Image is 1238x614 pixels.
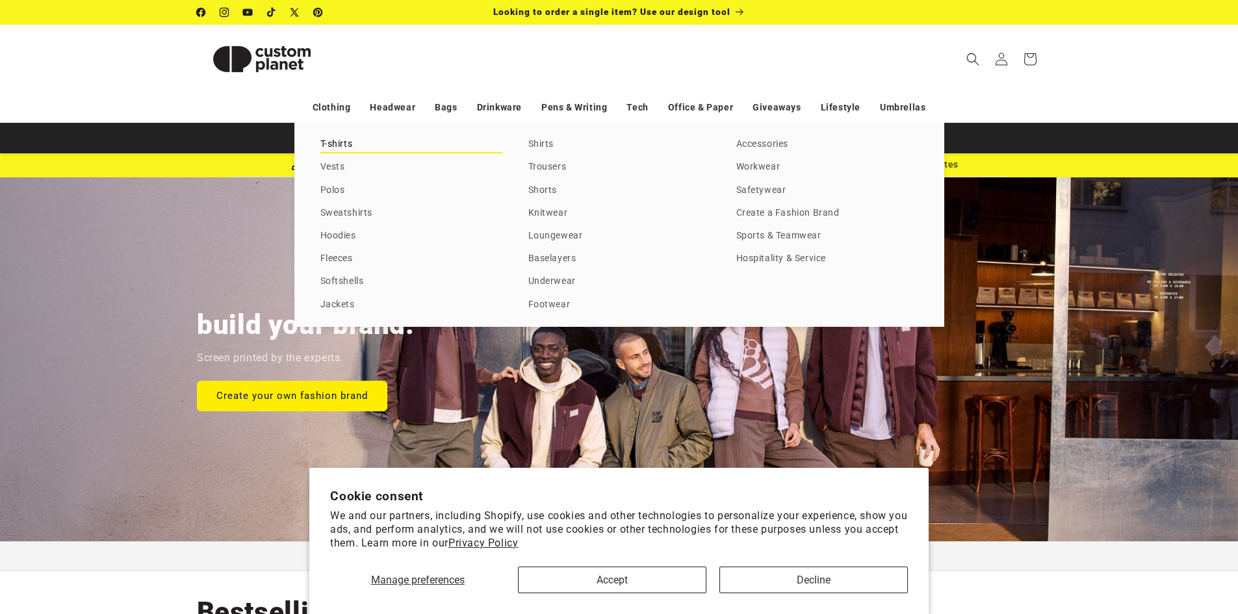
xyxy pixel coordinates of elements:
a: Giveaways [753,96,801,119]
a: Create a Fashion Brand [736,205,918,222]
a: Trousers [528,159,710,176]
a: Headwear [370,96,415,119]
a: Knitwear [528,205,710,222]
button: Decline [719,567,908,593]
a: Hospitality & Service [736,250,918,268]
a: Drinkware [477,96,522,119]
summary: Search [959,45,987,73]
a: Vests [320,159,502,176]
span: Manage preferences [371,574,465,586]
a: Lifestyle [821,96,860,119]
span: Looking to order a single item? Use our design tool [493,6,730,17]
a: Custom Planet [192,25,331,93]
a: Loungewear [528,227,710,245]
p: We and our partners, including Shopify, use cookies and other technologies to personalize your ex... [330,509,908,550]
iframe: Chat Widget [1021,474,1238,614]
a: Umbrellas [880,96,925,119]
p: Screen printed by the experts. [197,349,343,368]
a: Office & Paper [668,96,733,119]
a: Softshells [320,273,502,290]
a: Shorts [528,182,710,199]
a: Baselayers [528,250,710,268]
button: Accept [518,567,706,593]
img: Custom Planet [197,30,327,88]
a: Privacy Policy [448,537,518,549]
h2: Cookie consent [330,489,908,504]
a: Safetywear [736,182,918,199]
a: Workwear [736,159,918,176]
a: Jackets [320,296,502,314]
a: Bags [435,96,457,119]
button: Manage preferences [330,567,505,593]
a: Pens & Writing [541,96,607,119]
a: Polos [320,182,502,199]
a: Clothing [313,96,351,119]
a: Sweatshirts [320,205,502,222]
a: T-shirts [320,136,502,153]
a: Create your own fashion brand [197,380,387,411]
a: Sports & Teamwear [736,227,918,245]
h2: build your brand. [197,307,415,342]
a: Shirts [528,136,710,153]
a: Fleeces [320,250,502,268]
a: Underwear [528,273,710,290]
a: Tech [626,96,648,119]
a: Footwear [528,296,710,314]
a: Hoodies [320,227,502,245]
a: Accessories [736,136,918,153]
